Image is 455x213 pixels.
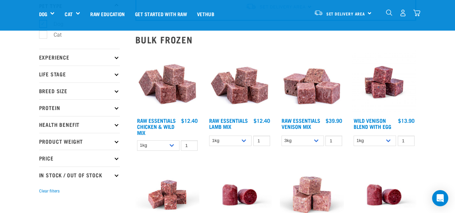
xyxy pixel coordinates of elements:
[209,119,248,128] a: Raw Essentials Lamb Mix
[135,34,416,45] h2: Bulk Frozen
[314,10,323,16] img: van-moving.png
[399,9,407,16] img: user.png
[398,117,415,123] div: $13.90
[386,9,392,16] img: home-icon-1@2x.png
[354,119,391,128] a: Wild Venison Blend with Egg
[39,188,60,194] button: Clear filters
[39,10,47,18] a: Dog
[39,116,120,133] p: Health Benefit
[181,117,198,123] div: $12.40
[192,0,219,27] a: Vethub
[43,31,64,39] label: Cat
[254,117,270,123] div: $12.40
[398,136,415,146] input: 1
[39,66,120,82] p: Life Stage
[326,117,342,123] div: $39.90
[280,50,344,114] img: 1113 RE Venison Mix 01
[39,150,120,167] p: Price
[325,136,342,146] input: 1
[85,0,130,27] a: Raw Education
[432,190,448,206] div: Open Intercom Messenger
[39,82,120,99] p: Breed Size
[39,99,120,116] p: Protein
[65,10,72,18] a: Cat
[413,9,420,16] img: home-icon@2x.png
[181,140,198,151] input: 1
[253,136,270,146] input: 1
[39,133,120,150] p: Product Weight
[39,167,120,183] p: In Stock / Out Of Stock
[137,119,176,134] a: Raw Essentials Chicken & Wild Mix
[352,50,416,114] img: Venison Egg 1616
[130,0,192,27] a: Get started with Raw
[326,12,365,15] span: Set Delivery Area
[207,50,272,114] img: ?1041 RE Lamb Mix 01
[39,49,120,66] p: Experience
[282,119,320,128] a: Raw Essentials Venison Mix
[135,50,200,114] img: Pile Of Cubed Chicken Wild Meat Mix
